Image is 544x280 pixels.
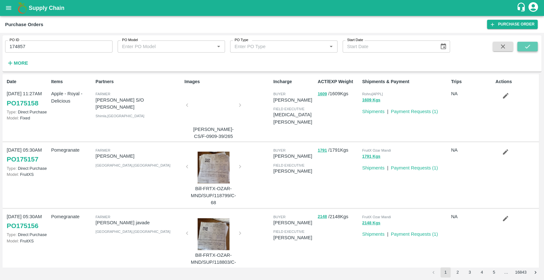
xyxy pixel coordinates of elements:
button: Open [214,42,223,51]
button: Choose date [437,40,449,53]
button: 1791 Kgs [362,153,380,160]
b: Supply Chain [29,5,64,11]
p: [PERSON_NAME] [273,97,315,104]
span: Farmer [96,215,110,219]
label: Start Date [347,38,363,43]
p: Bill-FRTX-OZAR-MND/SUP/118803/C-72 [190,252,237,273]
div: account of current user [527,1,539,15]
a: Payment Requests (1) [391,165,438,170]
p: Direct Purchase [7,165,48,171]
p: FruitXS [7,238,48,244]
p: Direct Purchase [7,232,48,238]
p: NA [451,147,493,154]
span: field executive [273,107,304,111]
label: PO Model [122,38,138,43]
p: [PERSON_NAME] [96,153,182,160]
button: open drawer [1,1,16,15]
p: [PERSON_NAME] [273,168,315,175]
p: [PERSON_NAME] [273,153,315,160]
button: 1791 [318,147,327,154]
span: Type: [7,232,17,237]
input: Enter PO Type [232,42,317,51]
span: field executive [273,163,304,167]
p: / 1609 Kgs [318,90,359,97]
a: PO175158 [7,97,38,109]
span: Model: [7,172,19,177]
a: Payment Requests (1) [391,232,438,237]
p: Items [51,78,93,85]
strong: More [14,61,28,66]
p: Shipments & Payment [362,78,448,85]
p: NA [451,213,493,220]
p: Direct Purchase [7,109,48,115]
button: 1609 Kgs [362,97,380,104]
p: [PERSON_NAME] javade [96,219,182,226]
button: Go to page 16843 [513,267,528,277]
a: Payment Requests (1) [391,109,438,114]
button: More [5,58,30,68]
p: ACT/EXP Weight [318,78,359,85]
p: Pomegranate [51,147,93,154]
label: PO ID [10,38,19,43]
p: Images [185,78,271,85]
p: [PERSON_NAME] S/O [PERSON_NAME] [96,97,182,111]
input: Enter PO Model [120,42,204,51]
span: Type: [7,166,17,171]
span: buyer [273,215,285,219]
button: Open [327,42,335,51]
button: 2148 Kgs [362,219,380,227]
span: Shimla , [GEOGRAPHIC_DATA] [96,114,144,118]
a: PO175157 [7,154,38,165]
p: Partners [96,78,182,85]
p: [MEDICAL_DATA][PERSON_NAME] [273,111,315,126]
span: FruitX Ozar Mandi [362,148,391,152]
span: [GEOGRAPHIC_DATA] , [GEOGRAPHIC_DATA] [96,230,170,233]
span: Farmer [96,148,110,152]
button: Go to page 4 [477,267,487,277]
div: | [384,162,388,171]
a: Shipments [362,165,384,170]
div: Purchase Orders [5,20,43,29]
span: buyer [273,92,285,96]
span: Rohru[APPL] [362,92,383,96]
span: field executive [273,230,304,233]
p: [DATE] 11:27AM [7,90,48,97]
a: Shipments [362,109,384,114]
p: / 1791 Kgs [318,147,359,154]
p: Date [7,78,48,85]
p: / 2148 Kgs [318,213,359,220]
p: Apple - Royal - Delicious [51,90,93,104]
input: Start Date [343,40,435,53]
div: | [384,228,388,238]
p: [PERSON_NAME]-CS/F-0909-39/265 [190,126,237,140]
span: FruitX Ozar Mandi [362,215,391,219]
p: NA [451,90,493,97]
p: Pomegranate [51,213,93,220]
span: [GEOGRAPHIC_DATA] , [GEOGRAPHIC_DATA] [96,163,170,167]
p: [DATE] 05:30AM [7,213,48,220]
div: … [501,269,511,276]
p: [PERSON_NAME] [273,219,315,226]
span: Farmer [96,92,110,96]
p: [DATE] 05:30AM [7,147,48,154]
p: Fixed [7,115,48,121]
a: Supply Chain [29,4,516,12]
button: Go to page 2 [453,267,463,277]
p: [PERSON_NAME] [273,234,315,241]
button: Go to next page [530,267,540,277]
input: Enter PO ID [5,40,112,53]
div: | [384,105,388,115]
p: Actions [496,78,537,85]
p: Bill-FRTX-OZAR-MND/SUP/118799/C-68 [190,185,237,206]
span: Model: [7,116,19,120]
button: 1609 [318,90,327,98]
span: Model: [7,239,19,243]
button: Go to page 5 [489,267,499,277]
nav: pagination navigation [427,267,541,277]
p: Incharge [273,78,315,85]
a: PO175156 [7,220,38,232]
button: 2148 [318,213,327,220]
span: buyer [273,148,285,152]
button: Go to page 3 [465,267,475,277]
button: page 1 [440,267,451,277]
